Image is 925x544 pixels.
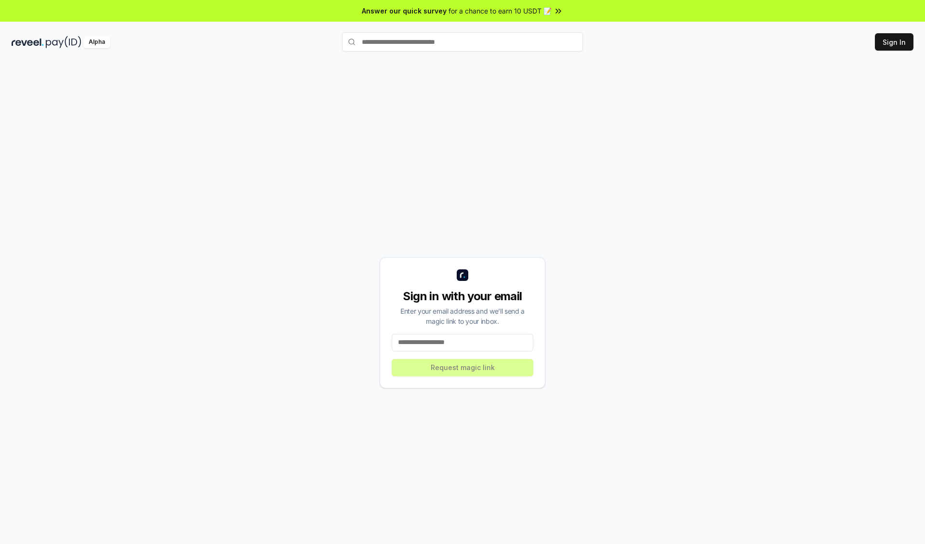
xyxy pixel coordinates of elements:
img: reveel_dark [12,36,44,48]
span: for a chance to earn 10 USDT 📝 [449,6,552,16]
img: pay_id [46,36,81,48]
img: logo_small [457,269,468,281]
div: Enter your email address and we’ll send a magic link to your inbox. [392,306,533,326]
span: Answer our quick survey [362,6,447,16]
div: Alpha [83,36,110,48]
div: Sign in with your email [392,289,533,304]
button: Sign In [875,33,913,51]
